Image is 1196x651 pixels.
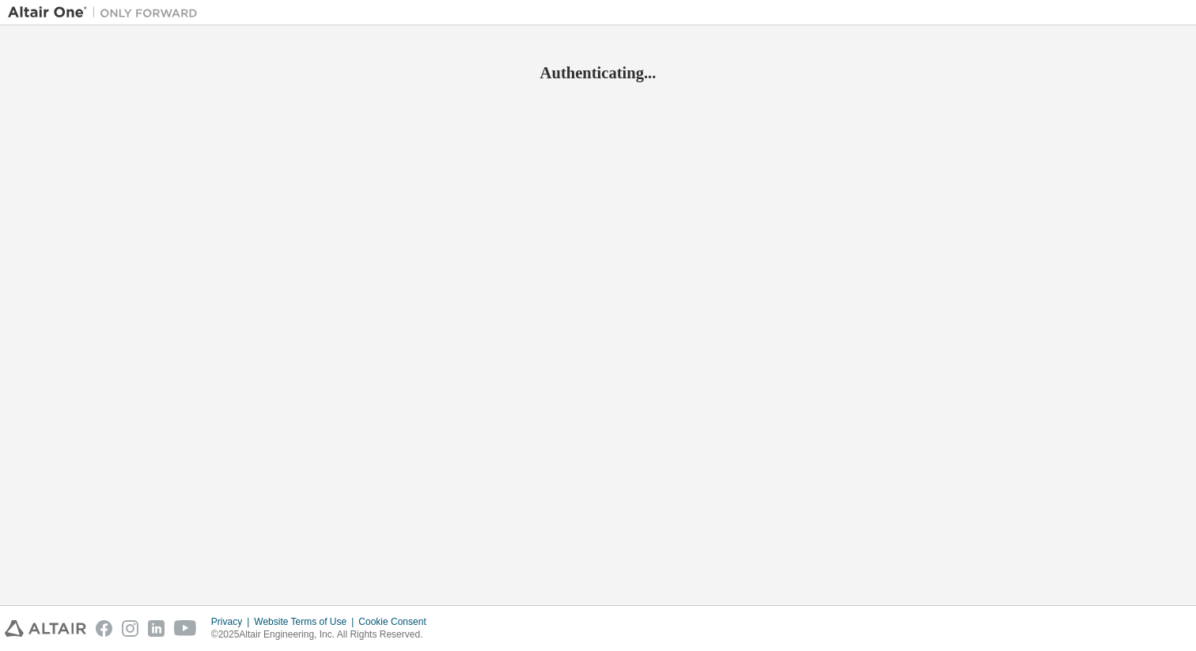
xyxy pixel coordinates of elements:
[358,615,435,628] div: Cookie Consent
[211,615,254,628] div: Privacy
[122,620,138,637] img: instagram.svg
[8,62,1188,83] h2: Authenticating...
[96,620,112,637] img: facebook.svg
[5,620,86,637] img: altair_logo.svg
[174,620,197,637] img: youtube.svg
[8,5,206,21] img: Altair One
[148,620,165,637] img: linkedin.svg
[211,628,436,642] p: © 2025 Altair Engineering, Inc. All Rights Reserved.
[254,615,358,628] div: Website Terms of Use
